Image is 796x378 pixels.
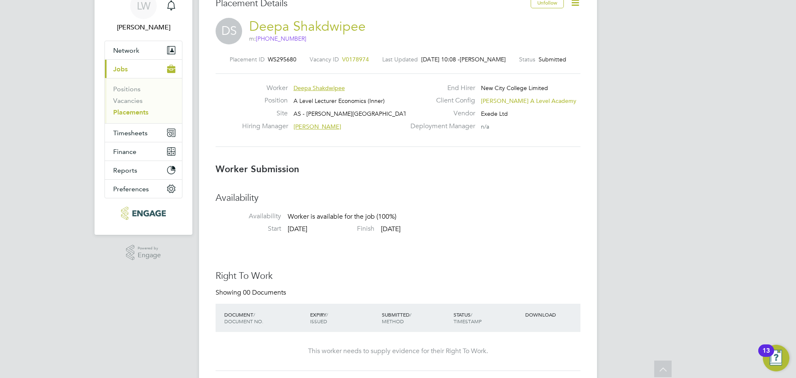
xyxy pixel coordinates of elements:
label: Start [216,224,281,233]
span: AS - [PERSON_NAME][GEOGRAPHIC_DATA] [294,110,412,117]
span: / [410,311,411,318]
span: [PERSON_NAME] A Level Academy [481,97,576,105]
button: Reports [105,161,182,179]
span: Network [113,46,139,54]
span: [PERSON_NAME] [460,56,506,63]
span: Jobs [113,65,128,73]
span: ISSUED [310,318,327,324]
a: Vacancies [113,97,143,105]
h3: Right To Work [216,270,580,282]
a: Powered byEngage [126,245,161,261]
span: TIMESTAMP [454,318,482,324]
span: METHOD [382,318,404,324]
span: Engage [138,252,161,259]
label: Finish [309,224,374,233]
button: Jobs [105,60,182,78]
label: Client Config [405,96,475,105]
label: Availability [216,212,281,221]
button: Preferences [105,180,182,198]
span: Deepa Shakdwipee [294,84,345,92]
div: SUBMITTED [380,307,451,329]
a: Deepa Shakdwipee [249,18,366,34]
label: Deployment Manager [405,122,475,131]
span: A Level Lecturer Economics (Inner) [294,97,385,105]
span: Preferences [113,185,149,193]
label: Vacancy ID [310,56,339,63]
h3: Availability [216,192,580,204]
label: End Hirer [405,84,475,93]
label: Last Updated [382,56,418,63]
span: Timesheets [113,129,148,137]
div: This worker needs to supply evidence for their Right To Work. [224,347,572,356]
span: LW [137,0,150,11]
span: Worker is available for the job (100%) [288,212,396,221]
label: Hiring Manager [242,122,288,131]
span: n/a [481,123,489,130]
span: DOCUMENT NO. [224,318,263,324]
span: [DATE] [288,225,307,233]
button: Open Resource Center, 13 new notifications [763,345,789,371]
div: Jobs [105,78,182,123]
div: STATUS [451,307,523,329]
a: Go to home page [104,207,182,220]
span: [PERSON_NAME] [294,123,341,130]
img: xede-logo-retina.png [121,207,165,220]
span: WS295680 [268,56,296,63]
span: DS [216,18,242,44]
label: Status [519,56,535,63]
span: / [326,311,328,318]
b: Worker Submission [216,163,299,175]
label: Position [242,96,288,105]
a: Positions [113,85,141,93]
label: Site [242,109,288,118]
a: Placements [113,108,148,116]
div: DOCUMENT [222,307,308,329]
span: Submitted [539,56,566,63]
span: 00 Documents [243,288,286,297]
span: Finance [113,148,136,156]
label: Placement ID [230,56,265,63]
span: Reports [113,166,137,174]
label: Worker [242,84,288,93]
span: V0178974 [342,56,369,63]
span: / [253,311,255,318]
div: EXPIRY [308,307,380,329]
span: New City College Limited [481,84,548,92]
span: Louis Warner [104,22,182,32]
label: Vendor [405,109,475,118]
span: [DATE] [381,225,400,233]
div: 13 [762,351,770,361]
div: DOWNLOAD [523,307,580,322]
button: Network [105,41,182,59]
span: [DATE] 10:08 - [421,56,460,63]
span: [PHONE_NUMBER] [256,35,306,42]
span: Powered by [138,245,161,252]
span: m: [249,35,306,42]
div: Showing [216,288,288,297]
button: Timesheets [105,124,182,142]
span: / [471,311,472,318]
span: Exede Ltd [481,110,508,117]
button: Finance [105,142,182,161]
